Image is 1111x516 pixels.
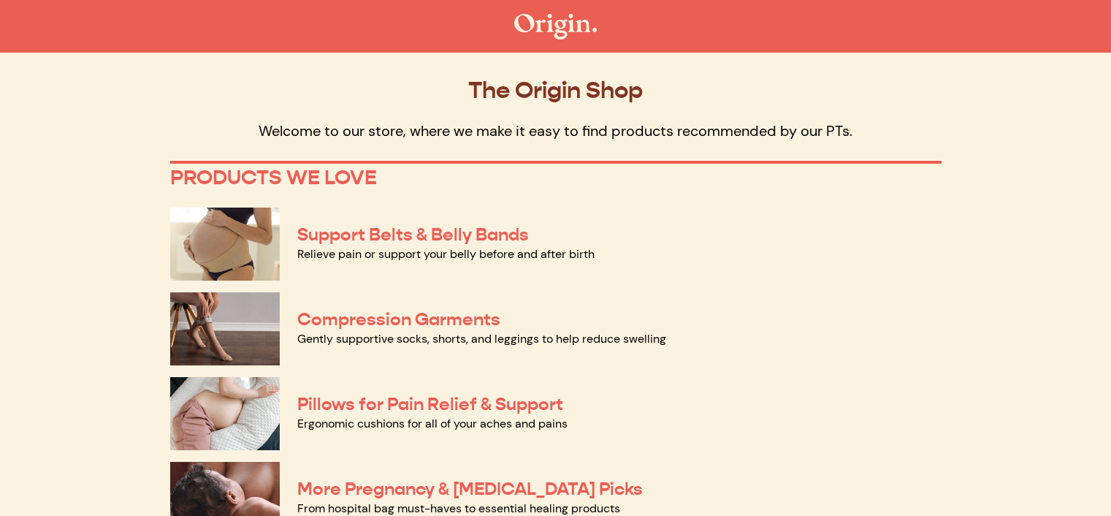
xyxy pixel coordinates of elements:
img: Compression Garments [170,292,280,365]
a: Ergonomic cushions for all of your aches and pains [297,416,568,431]
img: The Origin Shop [514,14,597,39]
a: Gently supportive socks, shorts, and leggings to help reduce swelling [297,331,666,346]
a: Pillows for Pain Relief & Support [297,393,563,415]
p: The Origin Shop [170,76,942,104]
a: Relieve pain or support your belly before and after birth [297,246,595,262]
a: More Pregnancy & [MEDICAL_DATA] Picks [297,478,643,500]
a: Support Belts & Belly Bands [297,224,529,246]
p: PRODUCTS WE LOVE [170,165,942,190]
p: Welcome to our store, where we make it easy to find products recommended by our PTs. [170,121,942,140]
img: Support Belts & Belly Bands [170,208,280,281]
img: Pillows for Pain Relief & Support [170,377,280,450]
a: From hospital bag must-haves to essential healing products [297,501,620,516]
a: Compression Garments [297,308,500,330]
